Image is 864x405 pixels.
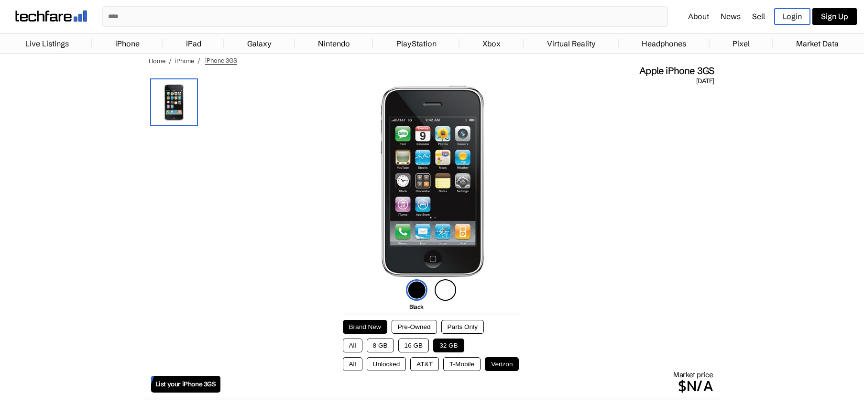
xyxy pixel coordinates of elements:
[110,34,144,53] a: iPhone
[392,34,441,53] a: PlayStation
[728,34,755,53] a: Pixel
[197,57,200,65] span: /
[151,376,220,393] a: List your iPhone 3GS
[433,339,464,352] button: 32 GB
[343,339,362,352] button: All
[343,320,387,334] button: Brand New
[639,65,714,77] span: Apple iPhone 3GS
[791,34,843,53] a: Market Data
[406,279,427,301] img: black-icon
[220,374,713,397] p: $N/A
[443,357,481,371] button: T-Mobile
[478,34,505,53] a: Xbox
[637,34,691,53] a: Headphones
[149,57,165,65] a: Home
[441,320,484,334] button: Parts Only
[21,34,74,53] a: Live Listings
[398,339,429,352] button: 16 GB
[150,78,198,126] img: iPhone 3GS
[410,357,439,371] button: AT&T
[367,357,406,371] button: Unlocked
[721,11,741,21] a: News
[343,357,362,371] button: All
[688,11,709,21] a: About
[812,8,857,25] a: Sign Up
[774,8,810,25] a: Login
[435,279,456,301] img: white-icon
[367,339,394,352] button: 8 GB
[175,57,194,65] a: iPhone
[181,34,206,53] a: iPad
[696,77,714,86] span: [DATE]
[381,86,484,277] img: iPhone 3GS
[242,34,276,53] a: Galaxy
[485,357,519,371] button: Verizon
[205,56,237,65] span: iPhone 3GS
[542,34,601,53] a: Virtual Reality
[409,303,424,310] span: Black
[155,380,216,388] span: List your iPhone 3GS
[752,11,765,21] a: Sell
[313,34,355,53] a: Nintendo
[15,11,87,22] img: techfare logo
[392,320,437,334] button: Pre-Owned
[169,57,172,65] span: /
[220,370,713,397] div: Market price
